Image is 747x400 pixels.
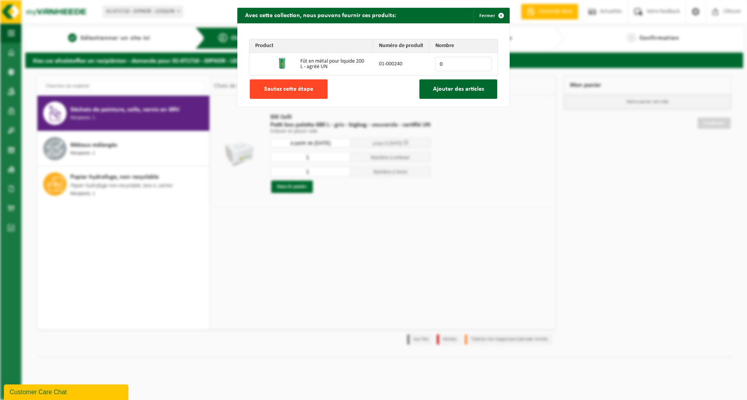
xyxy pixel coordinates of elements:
[373,39,430,53] th: Numéro de produit
[276,57,289,70] img: 01-000240
[237,8,404,23] h2: Avec cette collection, nous pouvons fournir ces produits:
[264,86,313,92] span: Sautez cette étape
[473,8,509,23] button: Fermer
[430,39,498,53] th: Nombre
[295,53,373,75] td: Fût en métal pour liquide 200 L - agréé UN
[4,383,130,400] iframe: chat widget
[433,86,484,92] span: Ajouter des articles
[373,53,430,75] td: 01-000240
[249,39,373,53] th: Product
[419,79,497,99] button: Ajouter des articles
[250,79,328,99] button: Sautez cette étape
